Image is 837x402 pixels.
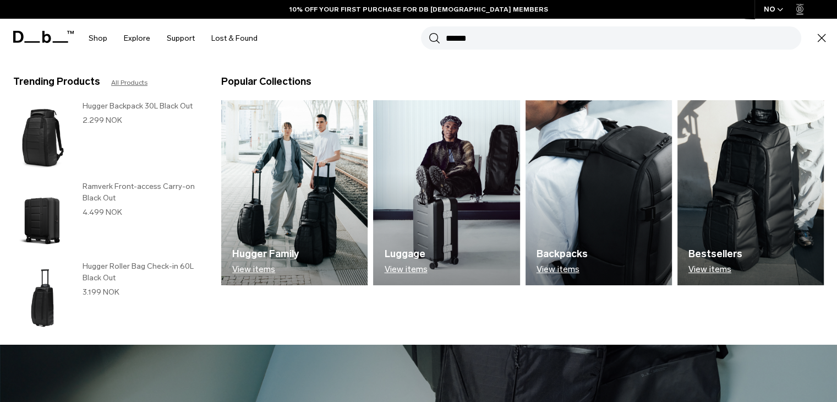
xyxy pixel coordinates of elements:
[13,100,72,175] img: Hugger Backpack 30L Black Out
[124,19,150,58] a: Explore
[289,4,548,14] a: 10% OFF YOUR FIRST PURCHASE FOR DB [DEMOGRAPHIC_DATA] MEMBERS
[89,19,107,58] a: Shop
[13,181,199,256] a: Ramverk Front-access Carry-on Black Out Ramverk Front-access Carry-on Black Out 4.499 NOK
[688,247,742,262] h3: Bestsellers
[537,247,588,262] h3: Backpacks
[526,100,672,285] a: Db Backpacks View items
[13,181,72,256] img: Ramverk Front-access Carry-on Black Out
[83,116,122,125] span: 2.299 NOK
[677,100,824,285] img: Db
[167,19,195,58] a: Support
[111,78,147,88] a: All Products
[83,287,119,297] span: 3.199 NOK
[13,100,199,175] a: Hugger Backpack 30L Black Out Hugger Backpack 30L Black Out 2.299 NOK
[677,100,824,285] a: Db Bestsellers View items
[80,19,266,58] nav: Main Navigation
[221,100,368,285] img: Db
[688,264,742,274] p: View items
[373,100,519,285] a: Db Luggage View items
[221,74,311,89] h3: Popular Collections
[373,100,519,285] img: Db
[13,260,72,335] img: Hugger Roller Bag Check-in 60L Black Out
[83,208,122,217] span: 4.499 NOK
[221,100,368,285] a: Db Hugger Family View items
[211,19,258,58] a: Lost & Found
[83,260,199,284] h3: Hugger Roller Bag Check-in 60L Black Out
[232,247,299,262] h3: Hugger Family
[13,260,199,335] a: Hugger Roller Bag Check-in 60L Black Out Hugger Roller Bag Check-in 60L Black Out 3.199 NOK
[83,181,199,204] h3: Ramverk Front-access Carry-on Black Out
[526,100,672,285] img: Db
[384,264,427,274] p: View items
[537,264,588,274] p: View items
[13,74,100,89] h3: Trending Products
[384,247,427,262] h3: Luggage
[83,100,199,112] h3: Hugger Backpack 30L Black Out
[232,264,299,274] p: View items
